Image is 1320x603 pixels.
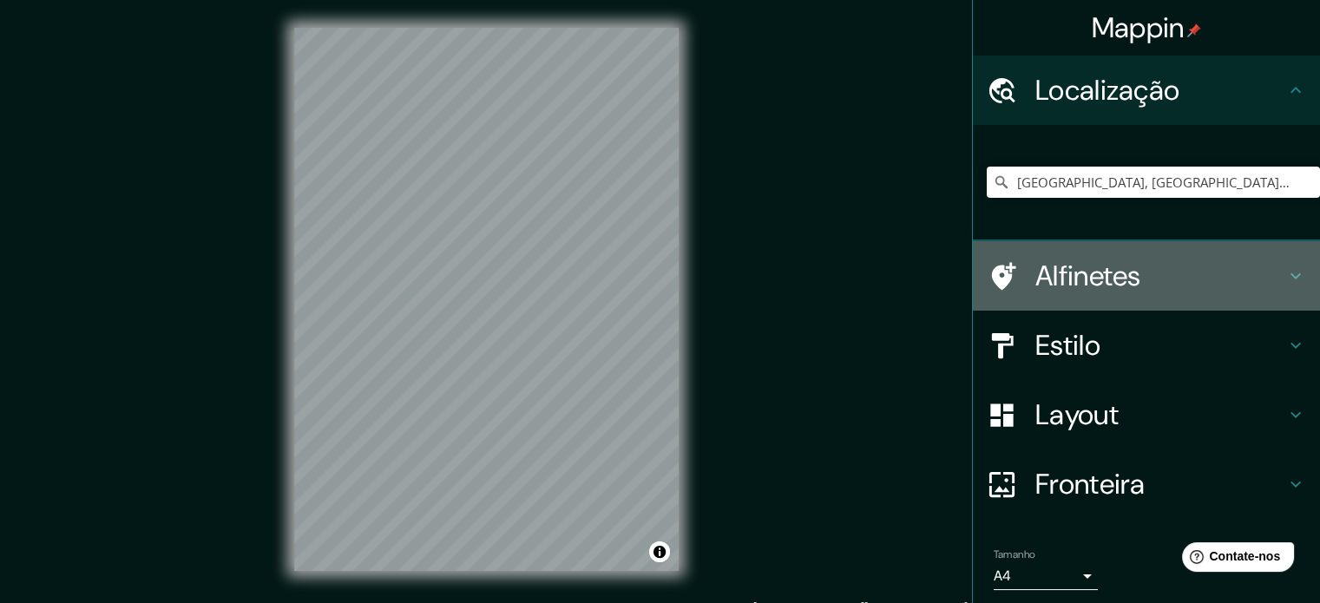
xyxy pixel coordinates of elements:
[294,28,679,571] canvas: Mapa
[1035,72,1179,108] font: Localização
[994,547,1035,561] font: Tamanho
[1035,258,1141,294] font: Alfinetes
[1092,10,1185,46] font: Mappin
[973,449,1320,519] div: Fronteira
[649,541,670,562] button: Alternar atribuição
[973,56,1320,125] div: Localização
[1035,397,1119,433] font: Layout
[994,562,1098,590] div: A4
[1187,23,1201,37] img: pin-icon.png
[973,380,1320,449] div: Layout
[973,241,1320,311] div: Alfinetes
[1035,466,1146,502] font: Fronteira
[994,567,1011,585] font: A4
[1166,535,1301,584] iframe: Iniciador de widget de ajuda
[973,311,1320,380] div: Estilo
[987,167,1320,198] input: Escolha sua cidade ou área
[1035,327,1100,364] font: Estilo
